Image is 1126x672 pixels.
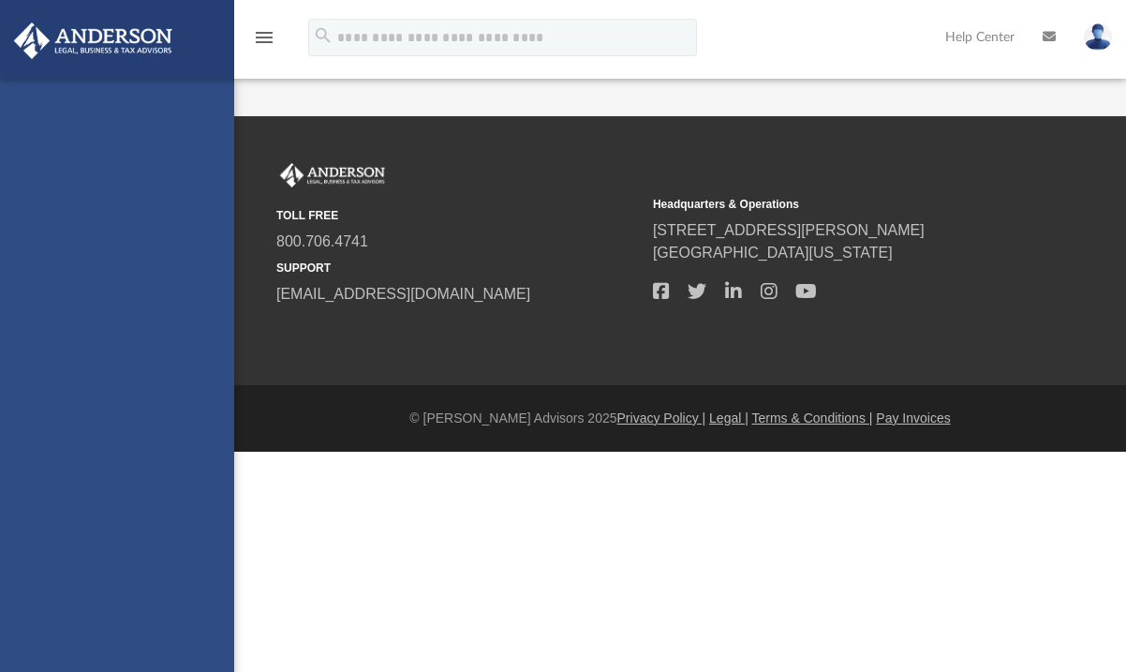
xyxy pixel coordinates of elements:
div: © [PERSON_NAME] Advisors 2025 [234,409,1126,428]
a: [STREET_ADDRESS][PERSON_NAME] [653,222,925,238]
img: User Pic [1084,23,1112,51]
a: [EMAIL_ADDRESS][DOMAIN_NAME] [276,286,530,302]
small: Headquarters & Operations [653,196,1016,213]
small: TOLL FREE [276,207,640,224]
a: Terms & Conditions | [752,411,873,426]
a: Legal | [709,411,748,426]
i: menu [253,26,275,49]
a: Privacy Policy | [617,411,706,426]
img: Anderson Advisors Platinum Portal [276,163,389,187]
a: 800.706.4741 [276,233,368,249]
a: Pay Invoices [876,411,950,426]
a: menu [253,36,275,49]
small: SUPPORT [276,260,640,276]
img: Anderson Advisors Platinum Portal [8,22,178,59]
i: search [313,25,333,46]
a: [GEOGRAPHIC_DATA][US_STATE] [653,245,893,261]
